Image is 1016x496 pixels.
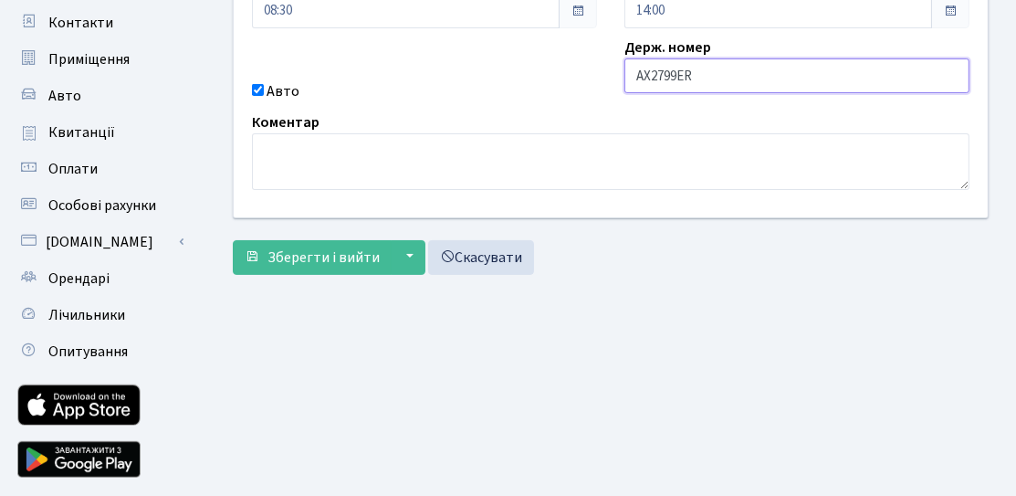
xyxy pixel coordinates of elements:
[9,187,192,224] a: Особові рахунки
[48,49,130,69] span: Приміщення
[233,240,392,275] button: Зберегти і вийти
[428,240,534,275] a: Скасувати
[9,41,192,78] a: Приміщення
[267,248,380,268] span: Зберегти і вийти
[48,305,125,325] span: Лічильники
[624,37,711,58] label: Держ. номер
[9,297,192,333] a: Лічильники
[48,342,128,362] span: Опитування
[48,195,156,216] span: Особові рахунки
[48,159,98,179] span: Оплати
[252,111,319,133] label: Коментар
[48,122,115,142] span: Квитанції
[9,114,192,151] a: Квитанції
[48,13,113,33] span: Контакти
[624,58,969,93] input: AA0001AA
[9,333,192,370] a: Опитування
[9,260,192,297] a: Орендарі
[267,80,299,102] label: Авто
[9,151,192,187] a: Оплати
[9,224,192,260] a: [DOMAIN_NAME]
[48,86,81,106] span: Авто
[9,78,192,114] a: Авто
[9,5,192,41] a: Контакти
[48,269,110,289] span: Орендарі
